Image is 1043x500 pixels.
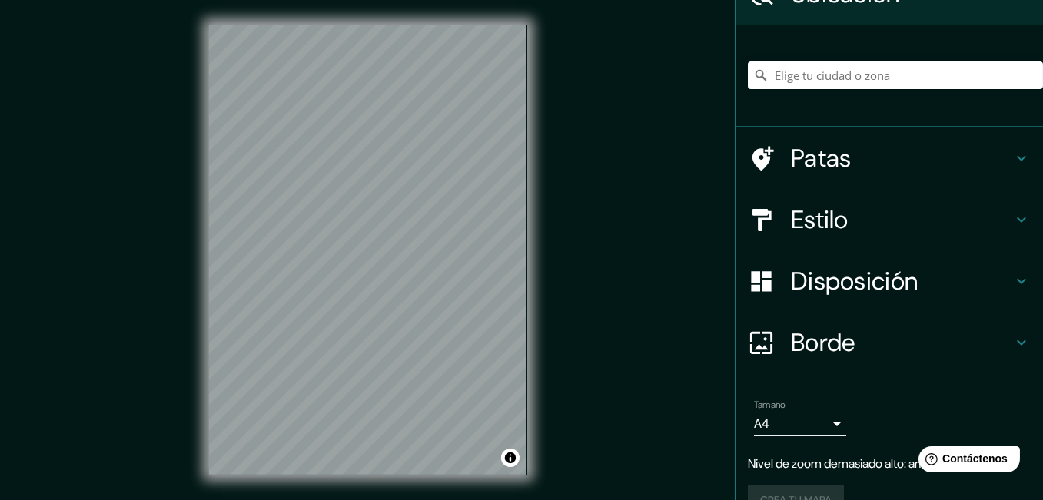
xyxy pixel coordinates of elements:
[791,204,849,236] font: Estilo
[736,189,1043,250] div: Estilo
[736,250,1043,312] div: Disposición
[736,312,1043,373] div: Borde
[754,412,846,436] div: A4
[209,25,527,475] canvas: Mapa
[791,326,855,359] font: Borde
[791,142,852,174] font: Patas
[736,127,1043,189] div: Patas
[791,265,918,297] font: Disposición
[748,61,1043,89] input: Elige tu ciudad o zona
[748,455,968,472] font: Nivel de zoom demasiado alto: amplíe más
[906,440,1026,483] iframe: Lanzador de widgets de ayuda
[754,416,769,432] font: A4
[501,449,520,467] button: Activar o desactivar atribución
[754,399,786,411] font: Tamaño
